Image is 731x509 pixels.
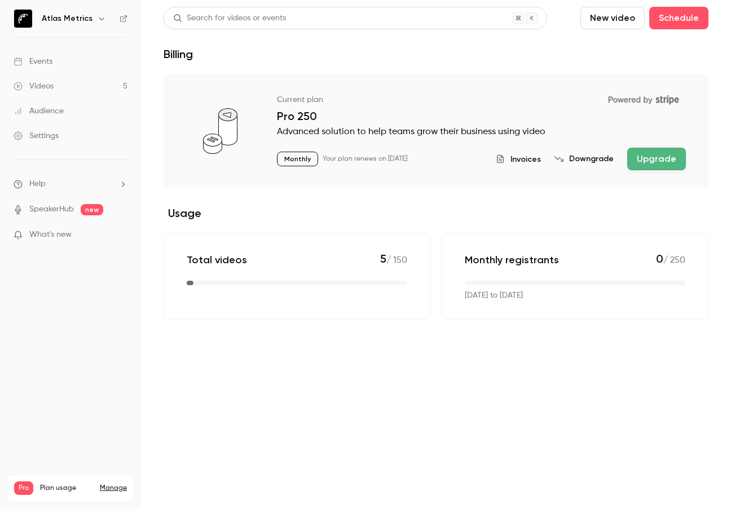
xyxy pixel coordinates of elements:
p: / 150 [380,252,407,267]
button: Downgrade [554,153,614,165]
a: Manage [100,484,127,493]
li: help-dropdown-opener [14,178,127,190]
button: Schedule [649,7,708,29]
div: Events [14,56,52,67]
p: [DATE] to [DATE] [465,290,523,302]
div: Search for videos or events [173,12,286,24]
h1: Billing [164,47,193,61]
span: Help [29,178,46,190]
div: Settings [14,130,59,141]
h2: Usage [164,206,708,220]
span: Pro [14,481,33,495]
span: 0 [656,252,663,265]
p: Your plan renews on [DATE] [323,154,407,163]
p: Monthly registrants [465,253,559,267]
p: Monthly [277,152,318,166]
section: billing [164,74,708,320]
button: New video [580,7,645,29]
p: Total videos [187,253,247,267]
p: Pro 250 [277,109,686,123]
p: Advanced solution to help teams grow their business using video [277,125,686,139]
img: Atlas Metrics [14,10,32,28]
button: Invoices [496,153,541,165]
div: Audience [14,105,64,117]
span: new [81,204,103,215]
span: What's new [29,229,72,241]
h6: Atlas Metrics [42,13,93,24]
a: SpeakerHub [29,203,74,215]
button: Upgrade [627,148,686,170]
p: / 250 [656,252,685,267]
span: Plan usage [40,484,93,493]
span: 5 [380,252,386,265]
span: Invoices [510,153,541,165]
div: Videos [14,81,54,92]
p: Current plan [277,94,323,105]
